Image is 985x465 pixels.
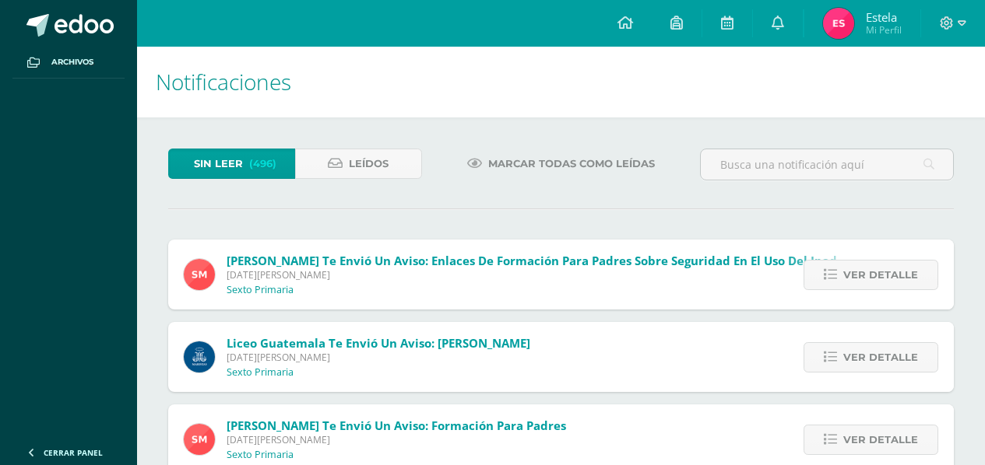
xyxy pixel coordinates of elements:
[295,149,422,179] a: Leídos
[184,259,215,290] img: a4c9654d905a1a01dc2161da199b9124.png
[823,8,854,39] img: ec58947cee608bcbfda04066283979b3.png
[227,449,294,461] p: Sexto Primaria
[227,418,566,433] span: [PERSON_NAME] te envió un aviso: Formación para padres
[194,149,243,178] span: Sin leer
[349,149,389,178] span: Leídos
[843,425,918,454] span: Ver detalle
[227,253,837,268] span: [PERSON_NAME] te envió un aviso: Enlaces de Formación para padres sobre seguridad en el Uso del Ipad
[51,56,93,68] span: Archivos
[866,23,902,37] span: Mi Perfil
[843,343,918,372] span: Ver detalle
[843,260,918,289] span: Ver detalle
[227,366,294,379] p: Sexto Primaria
[184,341,215,372] img: b41cd0bd7c5dca2e84b8bd7996f0ae72.png
[227,351,530,364] span: [DATE][PERSON_NAME]
[701,149,953,180] input: Busca una notificación aquí
[227,284,294,296] p: Sexto Primaria
[448,149,674,179] a: Marcar todas como leídas
[866,9,902,25] span: Estela
[184,424,215,455] img: a4c9654d905a1a01dc2161da199b9124.png
[488,149,655,178] span: Marcar todas como leídas
[227,433,566,446] span: [DATE][PERSON_NAME]
[44,447,103,458] span: Cerrar panel
[227,335,530,351] span: Liceo Guatemala te envió un aviso: [PERSON_NAME]
[156,67,291,96] span: Notificaciones
[227,268,837,281] span: [DATE][PERSON_NAME]
[168,149,295,179] a: Sin leer(496)
[12,47,125,79] a: Archivos
[249,149,276,178] span: (496)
